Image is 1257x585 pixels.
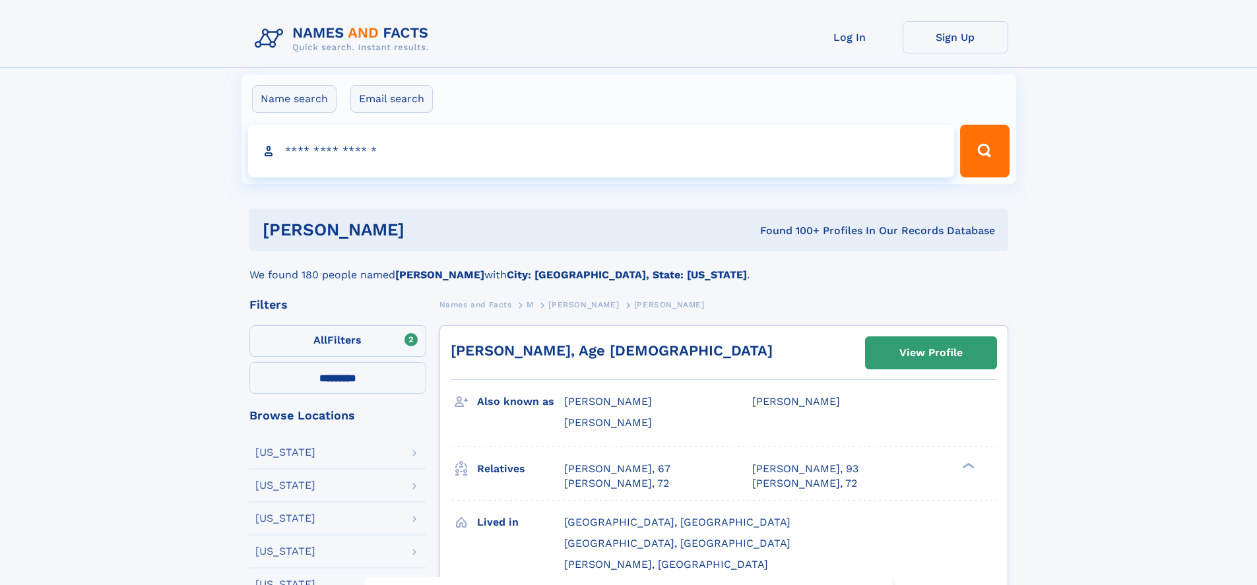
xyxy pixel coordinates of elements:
[548,296,619,313] a: [PERSON_NAME]
[248,125,955,177] input: search input
[752,476,857,491] a: [PERSON_NAME], 72
[350,85,433,113] label: Email search
[564,558,768,570] span: [PERSON_NAME], [GEOGRAPHIC_DATA]
[899,338,963,368] div: View Profile
[249,325,426,357] label: Filters
[959,461,975,470] div: ❯
[527,296,534,313] a: M
[797,21,903,53] a: Log In
[903,21,1008,53] a: Sign Up
[564,516,790,528] span: [GEOGRAPHIC_DATA], [GEOGRAPHIC_DATA]
[548,300,619,309] span: [PERSON_NAME]
[960,125,1009,177] button: Search Button
[564,395,652,408] span: [PERSON_NAME]
[477,390,564,413] h3: Also known as
[564,416,652,429] span: [PERSON_NAME]
[439,296,512,313] a: Names and Facts
[634,300,705,309] span: [PERSON_NAME]
[752,462,858,476] a: [PERSON_NAME], 93
[527,300,534,309] span: M
[249,410,426,421] div: Browse Locations
[582,224,995,238] div: Found 100+ Profiles In Our Records Database
[866,337,996,369] a: View Profile
[477,511,564,534] h3: Lived in
[507,268,747,281] b: City: [GEOGRAPHIC_DATA], State: [US_STATE]
[451,342,773,359] a: [PERSON_NAME], Age [DEMOGRAPHIC_DATA]
[564,537,790,549] span: [GEOGRAPHIC_DATA], [GEOGRAPHIC_DATA]
[249,251,1008,283] div: We found 180 people named with .
[255,513,315,524] div: [US_STATE]
[564,476,669,491] a: [PERSON_NAME], 72
[313,334,327,346] span: All
[395,268,484,281] b: [PERSON_NAME]
[249,21,439,57] img: Logo Names and Facts
[249,299,426,311] div: Filters
[255,480,315,491] div: [US_STATE]
[255,546,315,557] div: [US_STATE]
[477,458,564,480] h3: Relatives
[263,222,583,238] h1: [PERSON_NAME]
[564,462,670,476] a: [PERSON_NAME], 67
[252,85,337,113] label: Name search
[255,447,315,458] div: [US_STATE]
[752,395,840,408] span: [PERSON_NAME]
